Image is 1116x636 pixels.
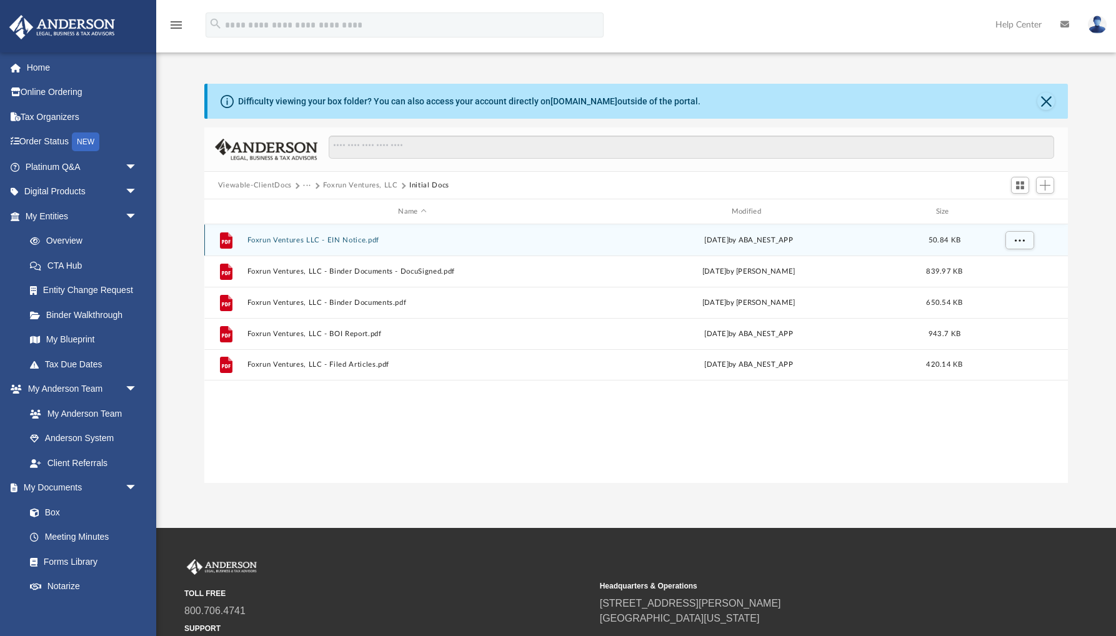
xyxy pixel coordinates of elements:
[9,475,150,500] a: My Documentsarrow_drop_down
[72,132,99,151] div: NEW
[125,204,150,229] span: arrow_drop_down
[926,268,962,275] span: 839.97 KB
[919,206,969,217] div: Size
[169,17,184,32] i: menu
[17,253,156,278] a: CTA Hub
[926,361,962,368] span: 420.14 KB
[184,605,246,616] a: 800.706.4741
[600,613,760,624] a: [GEOGRAPHIC_DATA][US_STATE]
[218,180,292,191] button: Viewable-ClientDocs
[583,206,914,217] div: Modified
[583,329,914,340] div: [DATE] by ABA_NEST_APP
[125,154,150,180] span: arrow_drop_down
[17,401,144,426] a: My Anderson Team
[9,204,156,229] a: My Entitiesarrow_drop_down
[9,154,156,179] a: Platinum Q&Aarrow_drop_down
[17,500,144,525] a: Box
[247,267,577,276] button: Foxrun Ventures, LLC - Binder Documents - DocuSigned.pdf
[9,80,156,105] a: Online Ordering
[209,17,222,31] i: search
[184,623,591,634] small: SUPPORT
[9,129,156,155] a: Order StatusNEW
[246,206,577,217] div: Name
[6,15,119,39] img: Anderson Advisors Platinum Portal
[583,359,914,370] div: [DATE] by ABA_NEST_APP
[17,574,150,599] a: Notarize
[303,180,311,191] button: ···
[184,588,591,599] small: TOLL FREE
[9,179,156,204] a: Digital Productsarrow_drop_down
[17,278,156,303] a: Entity Change Request
[583,266,914,277] div: [DATE] by [PERSON_NAME]
[17,525,150,550] a: Meeting Minutes
[17,352,156,377] a: Tax Due Dates
[1088,16,1107,34] img: User Pic
[247,360,577,369] button: Foxrun Ventures, LLC - Filed Articles.pdf
[125,377,150,402] span: arrow_drop_down
[247,299,577,307] button: Foxrun Ventures, LLC - Binder Documents.pdf
[17,229,156,254] a: Overview
[9,104,156,129] a: Tax Organizers
[583,297,914,309] div: [DATE] by [PERSON_NAME]
[17,302,156,327] a: Binder Walkthrough
[551,96,617,106] a: [DOMAIN_NAME]
[247,236,577,244] button: Foxrun Ventures LLC - EIN Notice.pdf
[125,475,150,501] span: arrow_drop_down
[1005,231,1034,250] button: More options
[17,327,150,352] a: My Blueprint
[926,299,962,306] span: 650.54 KB
[929,237,960,244] span: 50.84 KB
[9,377,150,402] a: My Anderson Teamarrow_drop_down
[1036,177,1055,194] button: Add
[204,224,1068,483] div: grid
[169,24,184,32] a: menu
[409,180,449,191] button: Initial Docs
[238,95,700,108] div: Difficulty viewing your box folder? You can also access your account directly on outside of the p...
[1037,92,1055,110] button: Close
[17,426,150,451] a: Anderson System
[323,180,398,191] button: Foxrun Ventures, LLC
[600,580,1007,592] small: Headquarters & Operations
[9,55,156,80] a: Home
[247,330,577,338] button: Foxrun Ventures, LLC - BOI Report.pdf
[125,179,150,205] span: arrow_drop_down
[17,549,144,574] a: Forms Library
[210,206,241,217] div: id
[975,206,1062,217] div: id
[329,136,1055,159] input: Search files and folders
[17,450,150,475] a: Client Referrals
[184,559,259,575] img: Anderson Advisors Platinum Portal
[583,235,914,246] div: [DATE] by ABA_NEST_APP
[1011,177,1030,194] button: Switch to Grid View
[929,330,960,337] span: 943.7 KB
[600,598,781,609] a: [STREET_ADDRESS][PERSON_NAME]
